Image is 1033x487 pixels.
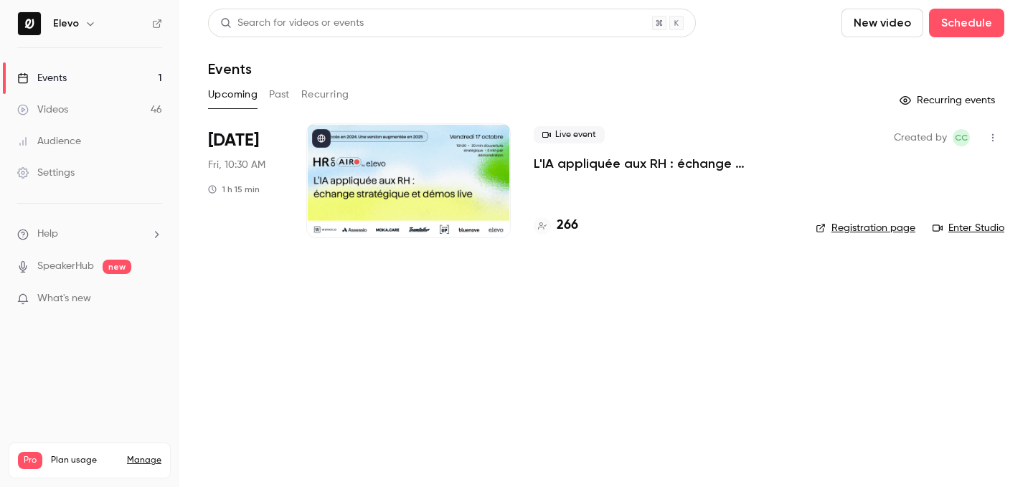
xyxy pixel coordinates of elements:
[893,89,1004,112] button: Recurring events
[929,9,1004,37] button: Schedule
[816,221,915,235] a: Registration page
[534,126,605,143] span: Live event
[841,9,923,37] button: New video
[208,83,258,106] button: Upcoming
[18,12,41,35] img: Elevo
[269,83,290,106] button: Past
[208,123,283,238] div: Oct 17 Fri, 10:30 AM (Europe/Paris)
[933,221,1004,235] a: Enter Studio
[894,129,947,146] span: Created by
[103,260,131,274] span: new
[208,60,252,77] h1: Events
[51,455,118,466] span: Plan usage
[37,291,91,306] span: What's new
[18,452,42,469] span: Pro
[955,129,968,146] span: CC
[37,259,94,274] a: SpeakerHub
[557,216,578,235] h4: 266
[301,83,349,106] button: Recurring
[208,129,259,152] span: [DATE]
[220,16,364,31] div: Search for videos or events
[17,134,81,148] div: Audience
[17,166,75,180] div: Settings
[37,227,58,242] span: Help
[53,16,79,31] h6: Elevo
[208,158,265,172] span: Fri, 10:30 AM
[17,227,162,242] li: help-dropdown-opener
[17,71,67,85] div: Events
[17,103,68,117] div: Videos
[127,455,161,466] a: Manage
[953,129,970,146] span: Clara Courtillier
[208,184,260,195] div: 1 h 15 min
[534,155,793,172] a: L'IA appliquée aux RH : échange stratégique et démos live.
[534,216,578,235] a: 266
